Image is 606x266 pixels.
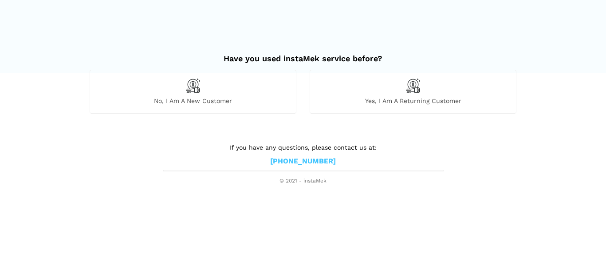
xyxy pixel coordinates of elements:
span: © 2021 - instaMek [163,178,443,185]
span: No, I am a new customer [90,97,296,105]
h2: Have you used instaMek service before? [90,45,516,64]
a: [PHONE_NUMBER] [270,157,336,166]
p: If you have any questions, please contact us at: [163,143,443,152]
span: Yes, I am a returning customer [310,97,516,105]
